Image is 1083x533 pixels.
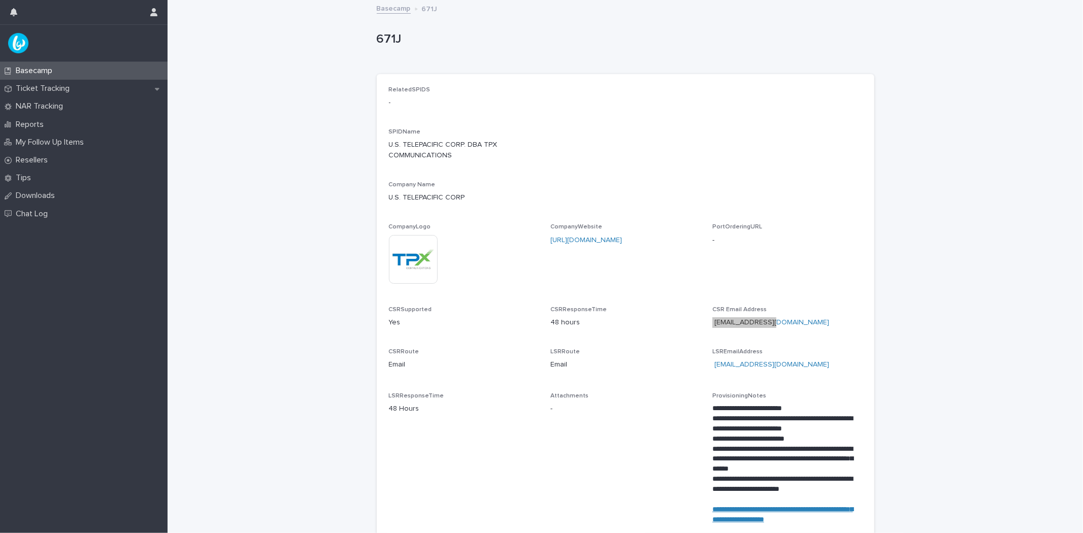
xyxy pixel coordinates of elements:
[550,359,567,370] span: Email
[8,33,28,53] img: UPKZpZA3RCu7zcH4nw8l
[389,317,539,328] p: Yes
[712,393,766,399] span: ProvisioningNotes
[389,140,539,161] p: U.S. TELEPACIFIC CORP. DBA TPX COMMUNICATIONS
[550,237,622,244] a: [URL][DOMAIN_NAME]
[550,349,580,355] span: LSRRoute
[12,138,92,147] p: My Follow Up Items
[389,87,431,93] span: RelatedSPIDS
[714,319,829,326] a: [EMAIL_ADDRESS][DOMAIN_NAME]
[712,349,763,355] span: LSREmailAddress
[12,84,78,93] p: Ticket Tracking
[389,224,431,230] span: CompanyLogo
[12,191,63,201] p: Downloads
[389,349,419,355] span: CSRRoute
[389,182,436,188] span: Company Name
[389,393,444,399] span: LSRResponseTime
[12,102,71,111] p: NAR Tracking
[12,66,60,76] p: Basecamp
[389,404,539,414] p: 48 Hours
[712,224,762,230] span: PortOrderingURL
[389,192,862,203] p: U.S. TELEPACIFIC CORP
[12,155,56,165] p: Resellers
[550,317,700,328] p: 48 hours
[389,359,406,370] span: Email
[377,32,870,47] p: 671J
[389,307,432,313] span: CSRSupported
[550,307,607,313] span: CSRResponseTime
[422,3,438,14] p: 671J
[12,209,56,219] p: Chat Log
[12,120,52,129] p: Reports
[389,97,862,108] p: -
[550,404,700,414] p: -
[712,307,767,313] span: CSR Email Address
[377,2,411,14] a: Basecamp
[550,393,588,399] span: Attachments
[550,224,602,230] span: CompanyWebsite
[712,235,862,246] p: -
[714,361,829,368] a: [EMAIL_ADDRESS][DOMAIN_NAME]
[389,129,421,135] span: SPIDName
[12,173,39,183] p: Tips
